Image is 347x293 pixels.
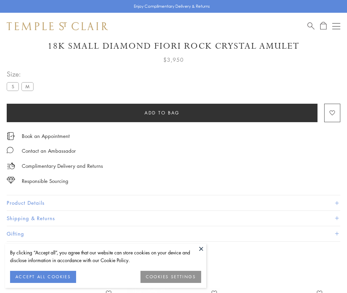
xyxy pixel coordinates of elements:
img: Temple St. Clair [7,22,108,30]
p: Complimentary Delivery and Returns [22,162,103,170]
span: Size: [7,68,36,80]
button: Product Details [7,195,340,210]
a: Open Shopping Bag [320,22,327,30]
img: icon_appointment.svg [7,132,15,140]
img: MessageIcon-01_2.svg [7,147,13,153]
div: Responsible Sourcing [22,177,68,185]
button: Add to bag [7,104,317,122]
img: icon_sourcing.svg [7,177,15,184]
img: icon_delivery.svg [7,162,15,170]
button: Shipping & Returns [7,211,340,226]
a: Book an Appointment [22,132,70,140]
span: Add to bag [144,109,180,116]
span: $3,950 [163,55,184,64]
button: Open navigation [332,22,340,30]
label: S [7,82,19,91]
label: M [21,82,34,91]
button: COOKIES SETTINGS [140,271,201,283]
div: By clicking “Accept all”, you agree that our website can store cookies on your device and disclos... [10,249,201,264]
a: Search [307,22,314,30]
div: Contact an Ambassador [22,147,76,155]
button: Gifting [7,226,340,241]
h1: 18K Small Diamond Fiori Rock Crystal Amulet [7,40,340,52]
p: Enjoy Complimentary Delivery & Returns [134,3,210,10]
button: ACCEPT ALL COOKIES [10,271,76,283]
